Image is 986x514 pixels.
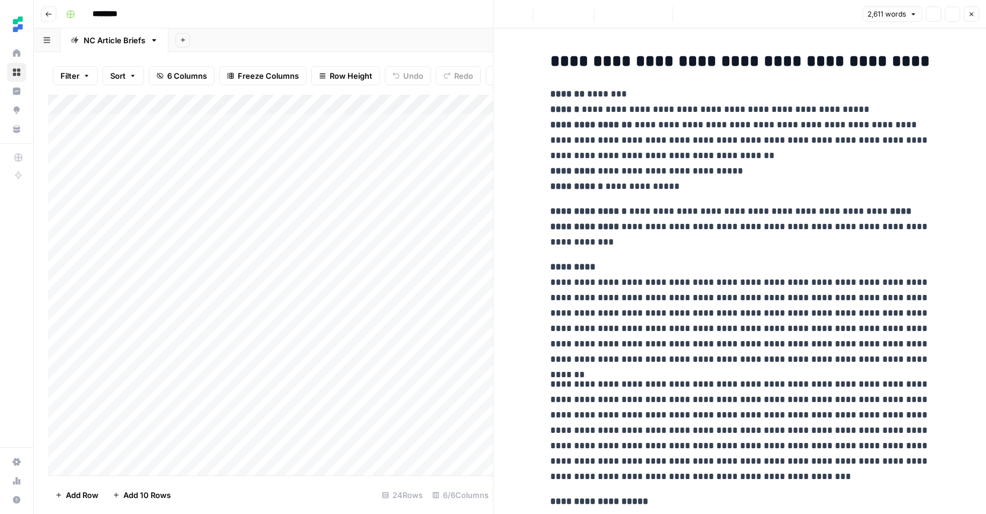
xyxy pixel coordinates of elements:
button: Redo [436,66,481,85]
button: 6 Columns [149,66,215,85]
a: Settings [7,452,26,471]
span: Freeze Columns [238,70,299,82]
a: NC Article Briefs [60,28,168,52]
span: Undo [403,70,423,82]
img: Ten Speed Logo [7,14,28,35]
span: 2,611 words [867,9,906,20]
span: Redo [454,70,473,82]
button: Row Height [311,66,380,85]
button: Workspace: Ten Speed [7,9,26,39]
span: Row Height [330,70,372,82]
button: Help + Support [7,490,26,509]
span: Filter [60,70,79,82]
div: 6/6 Columns [427,486,493,505]
span: Add 10 Rows [123,489,171,501]
button: Filter [53,66,98,85]
button: 2,611 words [862,7,922,22]
button: Add Row [48,486,106,505]
a: Browse [7,63,26,82]
button: Undo [385,66,431,85]
span: Sort [110,70,126,82]
span: Add Row [66,489,98,501]
span: 6 Columns [167,70,207,82]
div: NC Article Briefs [84,34,145,46]
div: 24 Rows [377,486,427,505]
a: Opportunities [7,101,26,120]
button: Freeze Columns [219,66,307,85]
a: Home [7,44,26,63]
a: Usage [7,471,26,490]
a: Your Data [7,120,26,139]
a: Insights [7,82,26,101]
button: Sort [103,66,144,85]
button: Add 10 Rows [106,486,178,505]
